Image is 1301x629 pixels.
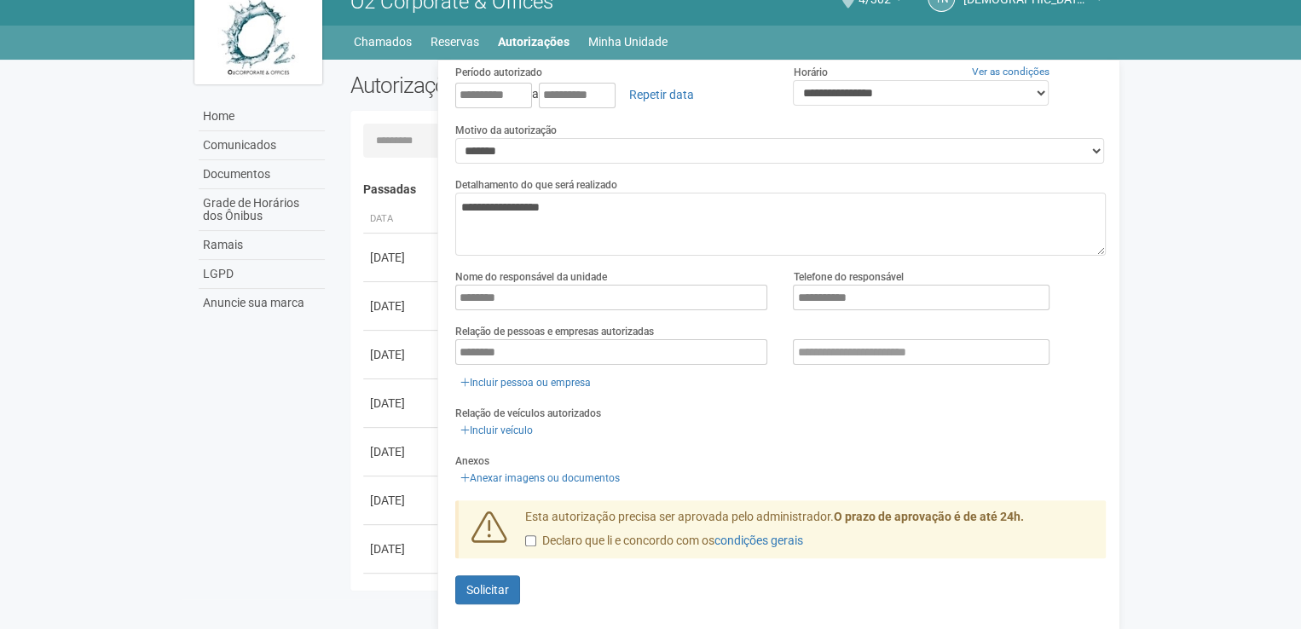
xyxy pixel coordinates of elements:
a: Ver as condições [972,66,1049,78]
label: Relação de veículos autorizados [455,406,601,421]
a: Minha Unidade [588,30,668,54]
div: [DATE] [370,540,433,557]
span: Solicitar [466,583,509,597]
a: Incluir pessoa ou empresa [455,373,596,392]
strong: O prazo de aprovação é de até 24h. [834,510,1024,523]
a: Documentos [199,160,325,189]
label: Telefone do responsável [793,269,903,285]
a: Repetir data [618,80,705,109]
div: [DATE] [370,395,433,412]
div: Esta autorização precisa ser aprovada pelo administrador. [512,509,1106,558]
th: Data [363,205,440,234]
a: Incluir veículo [455,421,538,440]
a: Chamados [354,30,412,54]
label: Detalhamento do que será realizado [455,177,617,193]
label: Declaro que li e concordo com os [525,533,803,550]
label: Período autorizado [455,65,542,80]
a: Home [199,102,325,131]
label: Anexos [455,453,489,469]
div: [DATE] [370,346,433,363]
a: Comunicados [199,131,325,160]
a: Ramais [199,231,325,260]
button: Solicitar [455,575,520,604]
div: [DATE] [370,297,433,314]
div: [DATE] [370,443,433,460]
div: [DATE] [370,492,433,509]
label: Relação de pessoas e empresas autorizadas [455,324,654,339]
div: [DATE] [370,249,433,266]
input: Declaro que li e concordo com oscondições gerais [525,535,536,546]
div: a [455,80,768,109]
a: Reservas [431,30,479,54]
h4: Passadas [363,183,1094,196]
a: LGPD [199,260,325,289]
label: Motivo da autorização [455,123,557,138]
label: Horário [793,65,827,80]
a: Autorizações [498,30,570,54]
a: Anuncie sua marca [199,289,325,317]
a: condições gerais [714,534,803,547]
a: Anexar imagens ou documentos [455,469,625,488]
h2: Autorizações [350,72,715,98]
label: Nome do responsável da unidade [455,269,607,285]
a: Grade de Horários dos Ônibus [199,189,325,231]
